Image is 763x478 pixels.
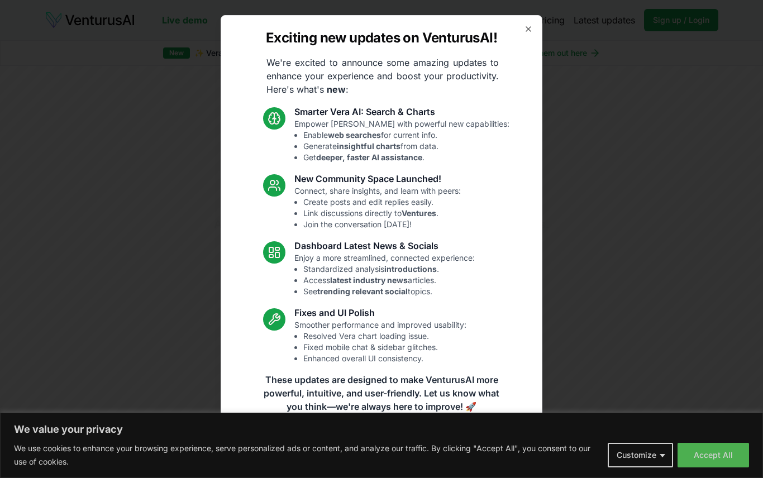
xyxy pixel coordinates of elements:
[303,141,509,152] li: Generate from data.
[298,427,465,449] a: Read the full announcement on our blog!
[294,239,475,252] h3: Dashboard Latest News & Socials
[337,141,400,151] strong: insightful charts
[294,319,466,364] p: Smoother performance and improved usability:
[294,105,509,118] h3: Smarter Vera AI: Search & Charts
[303,130,509,141] li: Enable for current info.
[303,197,461,208] li: Create posts and edit replies easily.
[294,252,475,297] p: Enjoy a more streamlined, connected experience:
[294,306,466,319] h3: Fixes and UI Polish
[303,264,475,275] li: Standardized analysis .
[327,84,346,95] strong: new
[303,219,461,230] li: Join the conversation [DATE]!
[384,264,437,274] strong: introductions
[303,286,475,297] li: See topics.
[402,208,436,218] strong: Ventures
[303,208,461,219] li: Link discussions directly to .
[303,353,466,364] li: Enhanced overall UI consistency.
[257,56,508,96] p: We're excited to announce some amazing updates to enhance your experience and boost your producti...
[294,185,461,230] p: Connect, share insights, and learn with peers:
[303,275,475,286] li: Access articles.
[256,373,507,413] p: These updates are designed to make VenturusAI more powerful, intuitive, and user-friendly. Let us...
[294,172,461,185] h3: New Community Space Launched!
[266,29,497,47] h2: Exciting new updates on VenturusAI!
[303,152,509,163] li: Get .
[328,130,381,140] strong: web searches
[316,152,422,162] strong: deeper, faster AI assistance
[303,342,466,353] li: Fixed mobile chat & sidebar glitches.
[317,286,408,296] strong: trending relevant social
[330,275,408,285] strong: latest industry news
[294,118,509,163] p: Empower [PERSON_NAME] with powerful new capabilities:
[303,331,466,342] li: Resolved Vera chart loading issue.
